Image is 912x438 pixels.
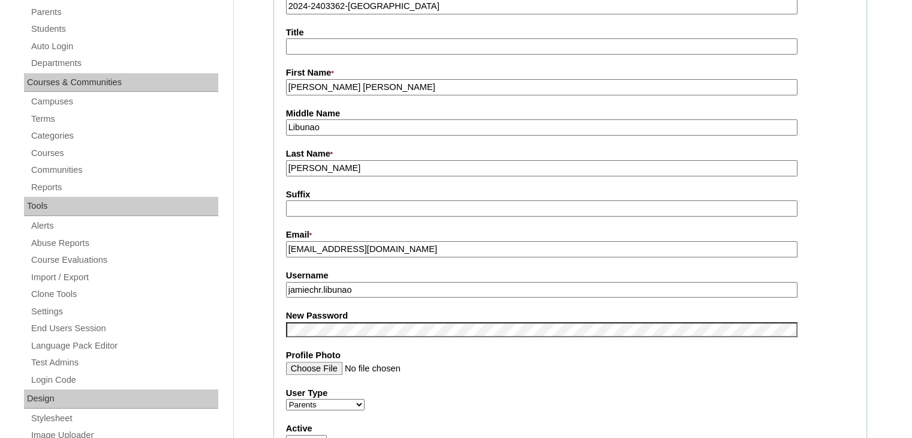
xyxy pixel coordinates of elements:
a: Login Code [30,373,218,388]
div: Tools [24,197,218,216]
div: Courses & Communities [24,73,218,92]
a: Departments [30,56,218,71]
a: Students [30,22,218,37]
label: Active [286,422,854,435]
label: New Password [286,310,854,322]
label: Title [286,26,854,39]
label: First Name [286,67,854,80]
a: Parents [30,5,218,20]
a: Courses [30,146,218,161]
a: Language Pack Editor [30,338,218,353]
a: Campuses [30,94,218,109]
a: Auto Login [30,39,218,54]
a: End Users Session [30,321,218,336]
label: User Type [286,387,854,400]
a: Course Evaluations [30,253,218,268]
a: Categories [30,128,218,143]
label: Profile Photo [286,349,854,362]
label: Suffix [286,188,854,201]
label: Email [286,229,854,242]
a: Clone Tools [30,287,218,302]
a: Test Admins [30,355,218,370]
a: Stylesheet [30,411,218,426]
a: Reports [30,180,218,195]
label: Last Name [286,148,854,161]
a: Import / Export [30,270,218,285]
div: Design [24,389,218,409]
a: Terms [30,112,218,127]
a: Settings [30,304,218,319]
label: Middle Name [286,107,854,120]
a: Alerts [30,218,218,233]
a: Abuse Reports [30,236,218,251]
a: Communities [30,163,218,178]
label: Username [286,269,854,282]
